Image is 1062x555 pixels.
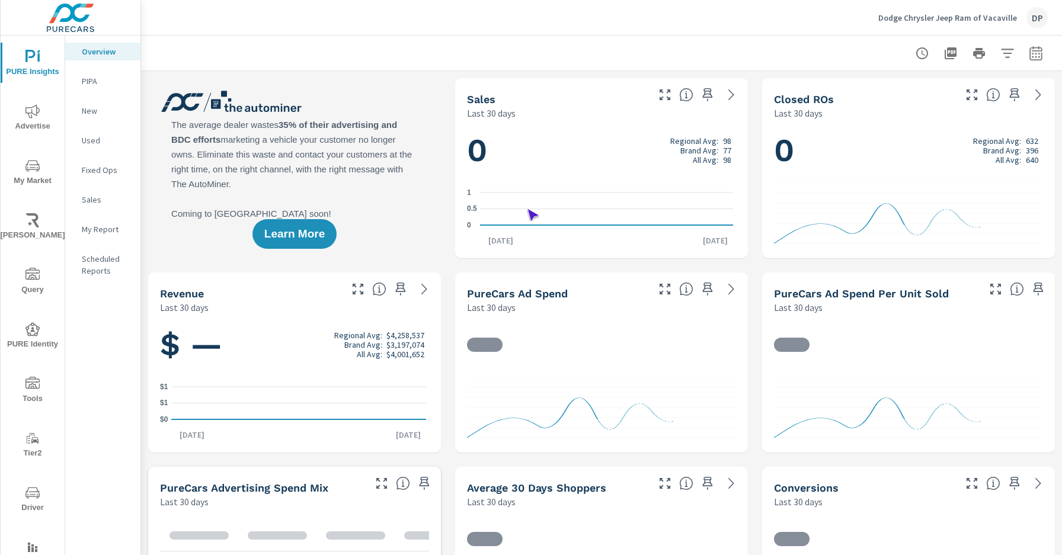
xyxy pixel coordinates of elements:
[962,85,981,104] button: Make Fullscreen
[4,486,61,515] span: Driver
[655,280,674,299] button: Make Fullscreen
[693,155,718,165] p: All Avg:
[4,213,61,242] span: [PERSON_NAME]
[171,429,213,441] p: [DATE]
[372,282,386,296] span: Total sales revenue over the selected date range. [Source: This data is sourced from the dealer’s...
[467,106,516,120] p: Last 30 days
[415,280,434,299] a: See more details in report
[698,474,717,493] span: Save this to your personalized report
[4,50,61,79] span: PURE Insights
[996,41,1019,65] button: Apply Filters
[723,155,731,165] p: 98
[1026,146,1038,155] p: 396
[723,146,731,155] p: 77
[467,482,606,494] h5: Average 30 Days Shoppers
[467,130,736,171] h1: 0
[878,12,1017,23] p: Dodge Chrysler Jeep Ram of Vacaville
[160,300,209,315] p: Last 30 days
[774,495,823,509] p: Last 30 days
[160,495,209,509] p: Last 30 days
[1005,85,1024,104] span: Save this to your personalized report
[160,287,204,300] h5: Revenue
[82,194,131,206] p: Sales
[1024,41,1048,65] button: Select Date Range
[160,482,328,494] h5: PureCars Advertising Spend Mix
[65,220,140,238] div: My Report
[1026,136,1038,146] p: 632
[774,130,1043,171] h1: 0
[65,131,140,149] div: Used
[160,399,168,408] text: $1
[986,280,1005,299] button: Make Fullscreen
[467,221,471,229] text: 0
[4,104,61,133] span: Advertise
[82,164,131,176] p: Fixed Ops
[348,280,367,299] button: Make Fullscreen
[774,106,823,120] p: Last 30 days
[983,146,1021,155] p: Brand Avg:
[986,476,1000,490] span: The number of dealer-specified goals completed by a visitor. [Source: This data is provided by th...
[4,322,61,351] span: PURE Identity
[264,229,325,239] span: Learn More
[4,377,61,406] span: Tools
[334,331,382,340] p: Regional Avg:
[357,349,382,359] p: All Avg:
[396,476,410,490] span: This table looks at how you compare to the amount of budget you spend per channel as opposed to y...
[1029,85,1048,104] a: See more details in report
[467,495,516,509] p: Last 30 days
[774,482,839,494] h5: Conversions
[386,349,424,359] p: $4,001,652
[160,325,429,365] h1: $ —
[723,136,731,146] p: 98
[160,415,168,424] text: $0
[65,43,140,60] div: Overview
[655,85,674,104] button: Make Fullscreen
[679,476,693,490] span: A rolling 30 day total of daily Shoppers on the dealership website, averaged over the selected da...
[4,431,61,460] span: Tier2
[939,41,962,65] button: "Export Report to PDF"
[1010,282,1024,296] span: Average cost of advertising per each vehicle sold at the dealer over the selected date range. The...
[82,105,131,117] p: New
[967,41,991,65] button: Print Report
[65,161,140,179] div: Fixed Ops
[65,250,140,280] div: Scheduled Reports
[467,188,471,197] text: 1
[1026,155,1038,165] p: 640
[467,300,516,315] p: Last 30 days
[679,88,693,102] span: Number of vehicles sold by the dealership over the selected date range. [Source: This data is sou...
[1005,474,1024,493] span: Save this to your personalized report
[372,474,391,493] button: Make Fullscreen
[722,474,741,493] a: See more details in report
[82,253,131,277] p: Scheduled Reports
[4,268,61,297] span: Query
[65,191,140,208] div: Sales
[415,474,434,493] span: Save this to your personalized report
[252,219,337,249] button: Learn More
[698,85,717,104] span: Save this to your personalized report
[986,88,1000,102] span: Number of Repair Orders Closed by the selected dealership group over the selected time range. [So...
[1029,280,1048,299] span: Save this to your personalized report
[996,155,1021,165] p: All Avg:
[160,383,168,391] text: $1
[722,280,741,299] a: See more details in report
[962,474,981,493] button: Make Fullscreen
[344,340,382,349] p: Brand Avg:
[1026,7,1048,28] div: DP
[973,136,1021,146] p: Regional Avg:
[722,85,741,104] a: See more details in report
[774,300,823,315] p: Last 30 days
[65,102,140,120] div: New
[467,93,495,105] h5: Sales
[774,93,834,105] h5: Closed ROs
[679,282,693,296] span: Total cost of media for all PureCars channels for the selected dealership group over the selected...
[774,287,949,300] h5: PureCars Ad Spend Per Unit Sold
[65,72,140,90] div: PIPA
[391,280,410,299] span: Save this to your personalized report
[82,46,131,57] p: Overview
[680,146,718,155] p: Brand Avg:
[467,205,477,213] text: 0.5
[82,223,131,235] p: My Report
[1029,474,1048,493] a: See more details in report
[388,429,429,441] p: [DATE]
[695,235,736,246] p: [DATE]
